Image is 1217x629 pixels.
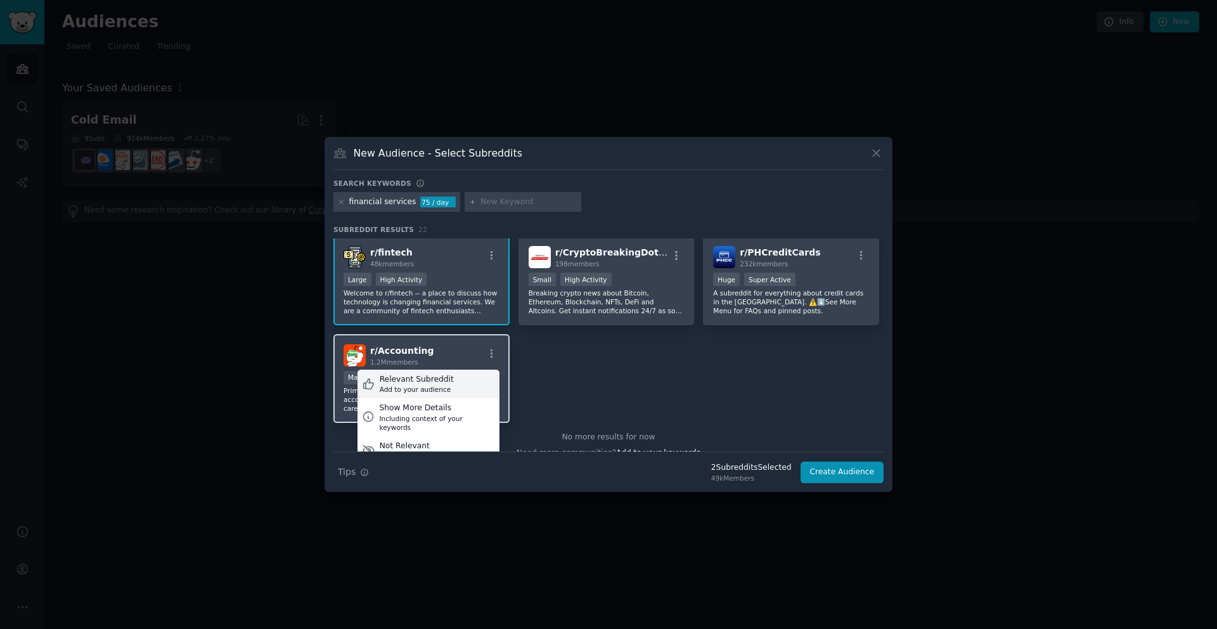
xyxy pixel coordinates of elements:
[616,448,700,457] span: Add to your keywords
[713,246,735,268] img: PHCreditCards
[744,273,795,286] div: Super Active
[420,197,456,208] div: 75 / day
[711,474,792,483] div: 49k Members
[801,462,884,483] button: Create Audience
[529,273,556,286] div: Small
[711,462,792,474] div: 2 Subreddit s Selected
[560,273,612,286] div: High Activity
[555,260,600,268] span: 198 members
[344,273,371,286] div: Large
[333,179,411,188] h3: Search keywords
[740,247,820,257] span: r/ PHCreditCards
[370,247,413,257] span: r/ fintech
[713,273,740,286] div: Huge
[370,358,418,366] span: 1.2M members
[380,374,454,386] div: Relevant Subreddit
[344,344,366,366] img: Accounting
[333,461,373,483] button: Tips
[529,246,551,268] img: CryptoBreakingDotCom
[344,289,499,315] p: Welcome to r/fintech -- a place to discuss how technology is changing financial services. We are ...
[344,246,366,268] img: fintech
[480,197,577,208] input: New Keyword
[354,146,522,160] h3: New Audience - Select Subreddits
[344,371,379,384] div: Massive
[380,385,454,394] div: Add to your audience
[713,289,869,315] p: A subreddit for everything about credit cards in the [GEOGRAPHIC_DATA]. ⚠️⬇️See More Menu for FAQ...
[380,451,464,460] div: Hide from all your results
[349,197,416,208] div: financial services
[740,260,788,268] span: 232k members
[344,386,499,413] p: Primarily for accountants and aspiring accountants to learn about and discuss their career choice...
[333,432,884,443] div: No more results for now
[370,346,434,356] span: r/ Accounting
[529,289,685,315] p: Breaking crypto news about Bitcoin, Ethereum, Blockchain, NFTs, DeFi and Altcoins. Get instant no...
[376,273,427,286] div: High Activity
[333,443,884,459] div: Need more communities?
[338,465,356,479] span: Tips
[555,247,681,257] span: r/ CryptoBreakingDotCom
[418,226,427,233] span: 22
[379,403,494,414] div: Show More Details
[380,441,464,452] div: Not Relevant
[379,414,494,432] div: Including context of your keywords
[333,225,414,234] span: Subreddit Results
[370,260,414,268] span: 48k members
